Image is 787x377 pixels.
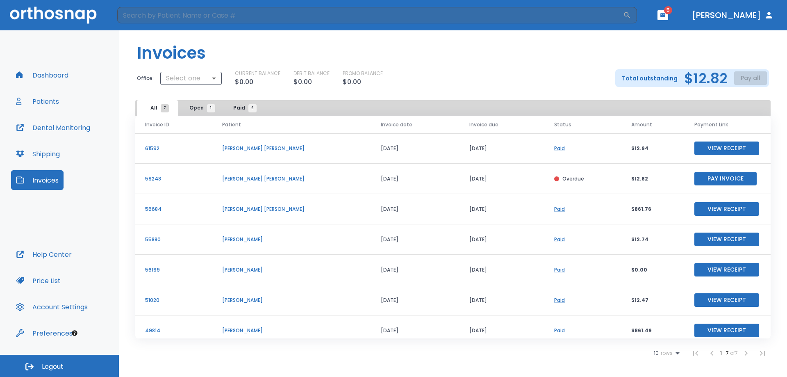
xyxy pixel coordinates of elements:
[145,236,202,243] p: 55880
[145,145,202,152] p: 61592
[11,144,65,164] button: Shipping
[222,327,361,334] p: [PERSON_NAME]
[222,121,241,128] span: Patient
[631,145,675,152] p: $12.94
[694,175,757,182] a: Pay Invoice
[554,121,571,128] span: Status
[664,6,672,14] span: 5
[371,133,459,164] td: [DATE]
[235,77,253,87] p: $0.00
[459,315,544,346] td: [DATE]
[222,175,361,183] p: [PERSON_NAME] [PERSON_NAME]
[371,255,459,285] td: [DATE]
[145,121,169,128] span: Invoice ID
[631,236,675,243] p: $12.74
[145,266,202,274] p: 56199
[694,142,759,155] button: View Receipt
[137,75,154,82] p: Office:
[694,266,759,273] a: View Receipt
[189,104,211,112] span: Open
[371,194,459,224] td: [DATE]
[554,206,565,212] a: Paid
[11,65,73,85] button: Dashboard
[554,145,565,152] a: Paid
[694,205,759,212] a: View Receipt
[160,70,222,87] div: Select one
[293,77,312,87] p: $0.00
[137,100,265,116] div: tabs
[562,175,584,183] p: Overdue
[233,104,252,112] span: Paid
[684,72,728,85] h2: $12.82
[631,266,675,274] p: $0.00
[459,164,544,194] td: [DATE]
[235,70,280,77] p: CURRENT BALANCE
[11,91,64,111] button: Patients
[11,244,77,264] button: Help Center
[145,175,202,183] p: 59248
[459,194,544,224] td: [DATE]
[11,118,95,137] button: Dental Monitoring
[222,206,361,213] p: [PERSON_NAME] [PERSON_NAME]
[694,233,759,246] button: View Receipt
[222,236,361,243] p: [PERSON_NAME]
[10,7,97,23] img: Orthosnap
[631,327,675,334] p: $861.49
[11,170,64,190] button: Invoices
[694,263,759,276] button: View Receipt
[42,362,64,371] span: Logout
[631,175,675,183] p: $12.82
[554,297,565,304] a: Paid
[730,350,738,356] span: of 7
[694,235,759,242] a: View Receipt
[459,285,544,315] td: [DATE]
[459,224,544,255] td: [DATE]
[145,206,202,213] p: 56684
[469,121,498,128] span: Invoice due
[222,145,361,152] p: [PERSON_NAME] [PERSON_NAME]
[293,70,330,77] p: DEBIT BALANCE
[371,224,459,255] td: [DATE]
[622,73,678,83] p: Total outstanding
[659,350,673,356] span: rows
[631,297,675,304] p: $12.47
[371,164,459,194] td: [DATE]
[343,77,361,87] p: $0.00
[631,206,675,213] p: $861.76
[694,324,759,337] button: View Receipt
[11,271,66,290] button: Price List
[117,7,623,23] input: Search by Patient Name or Case #
[150,104,165,112] span: All
[459,133,544,164] td: [DATE]
[381,121,412,128] span: Invoice date
[161,104,169,112] span: 7
[71,329,78,337] div: Tooltip anchor
[694,144,759,151] a: View Receipt
[720,350,730,356] span: 1 - 7
[689,8,777,23] button: [PERSON_NAME]
[145,297,202,304] p: 51020
[554,266,565,273] a: Paid
[343,70,383,77] p: PROMO BALANCE
[371,315,459,346] td: [DATE]
[694,293,759,307] button: View Receipt
[694,172,757,185] button: Pay Invoice
[694,202,759,216] button: View Receipt
[459,255,544,285] td: [DATE]
[248,104,257,112] span: 6
[11,323,77,343] button: Preferences
[694,121,728,128] span: Payment Link
[694,296,759,303] a: View Receipt
[222,266,361,274] p: [PERSON_NAME]
[11,297,93,317] a: Account Settings
[222,297,361,304] p: [PERSON_NAME]
[145,327,202,334] p: 49814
